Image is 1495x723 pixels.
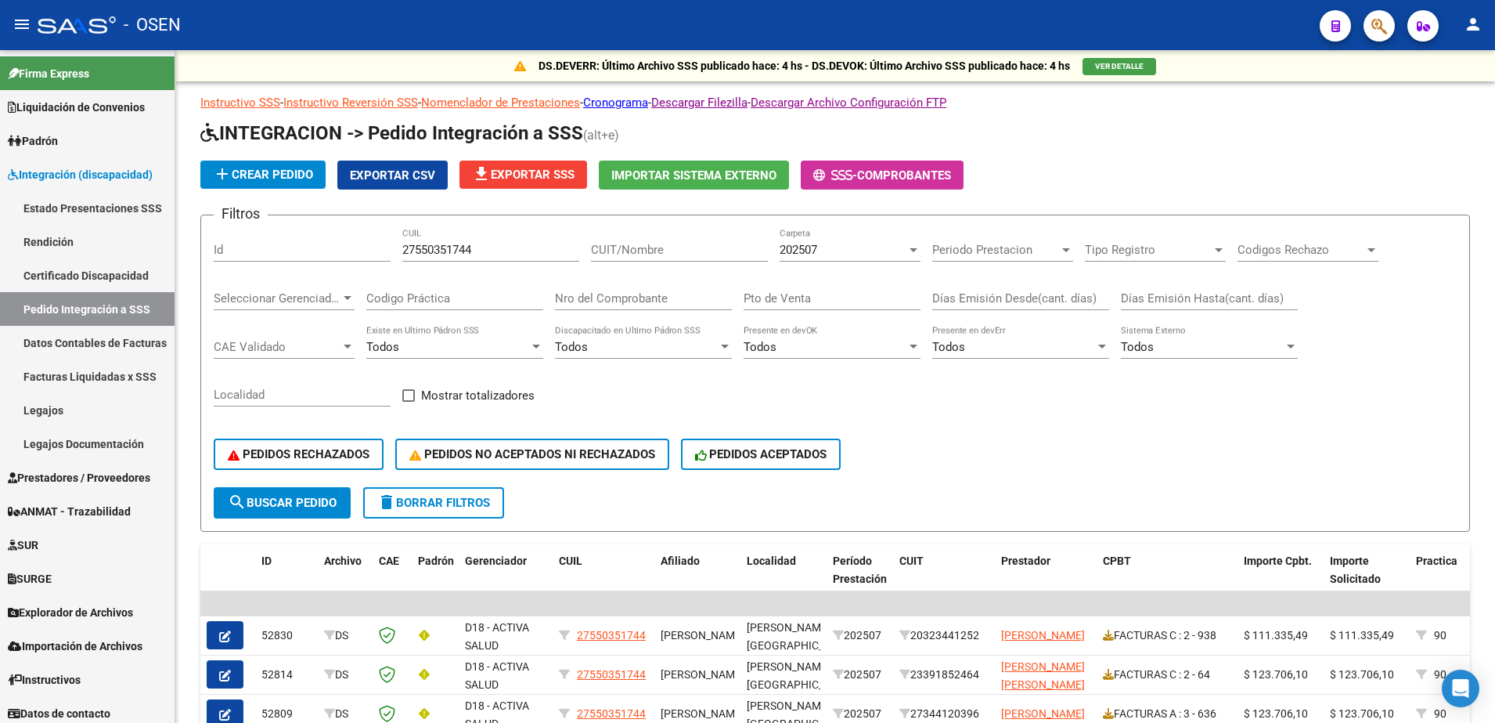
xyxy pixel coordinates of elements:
span: CAE [379,555,399,567]
span: INTEGRACION -> Pedido Integración a SSS [200,122,583,144]
mat-icon: file_download [472,164,491,183]
span: Importe Solicitado [1330,555,1381,585]
datatable-header-cell: Practica [1410,544,1464,613]
span: Localidad [747,555,796,567]
span: SURGE [8,570,52,587]
span: Prestadores / Proveedores [8,469,150,486]
span: D18 - ACTIVA SALUD [465,621,529,652]
mat-icon: delete [377,493,396,512]
datatable-header-cell: Archivo [318,544,373,613]
div: 52814 [261,666,312,684]
div: DS [324,705,366,723]
button: -Comprobantes [801,161,964,190]
span: CPBT [1103,555,1131,567]
span: Borrar Filtros [377,496,490,510]
div: Open Intercom Messenger [1442,670,1479,707]
div: FACTURAS C : 2 - 938 [1103,627,1231,645]
button: VER DETALLE [1083,58,1156,75]
button: PEDIDOS ACEPTADOS [681,439,841,470]
span: [PERSON_NAME][GEOGRAPHIC_DATA] [747,621,852,652]
span: Comprobantes [857,168,951,183]
span: Codigos Rechazo [1237,243,1364,257]
datatable-header-cell: Localidad [740,544,827,613]
span: Gerenciador [465,555,527,567]
a: Descargar Filezilla [651,96,747,110]
span: 27550351744 [577,629,646,642]
datatable-header-cell: Período Prestación [827,544,893,613]
span: PEDIDOS NO ACEPTADOS NI RECHAZADOS [409,447,655,461]
button: Crear Pedido [200,161,326,189]
mat-icon: add [213,164,232,183]
p: - - - - - [200,94,1470,111]
span: $ 123.706,10 [1244,707,1308,720]
span: $ 123.706,10 [1330,668,1394,681]
span: ID [261,555,272,567]
span: PEDIDOS RECHAZADOS [228,447,369,461]
datatable-header-cell: Padrón [412,544,459,613]
datatable-header-cell: Prestador [995,544,1097,613]
span: Todos [932,340,965,354]
span: Importación de Archivos [8,638,142,655]
span: 90 [1434,707,1446,720]
button: Borrar Filtros [363,487,504,519]
button: PEDIDOS NO ACEPTADOS NI RECHAZADOS [395,439,669,470]
span: [PERSON_NAME] [1001,707,1085,720]
span: CUIT [899,555,924,567]
span: Padrón [8,132,58,150]
span: - [813,168,857,183]
span: Mostrar totalizadores [421,386,535,405]
div: 202507 [833,666,887,684]
mat-icon: person [1464,15,1482,34]
span: Padrón [418,555,454,567]
button: Buscar Pedido [214,487,351,519]
span: Afiliado [661,555,700,567]
a: Nomenclador de Prestaciones [421,96,580,110]
div: 20323441252 [899,627,989,645]
p: DS.DEVERR: Último Archivo SSS publicado hace: 4 hs - DS.DEVOK: Último Archivo SSS publicado hace:... [539,57,1070,74]
datatable-header-cell: Importe Solicitado [1324,544,1410,613]
span: [PERSON_NAME] [PERSON_NAME] [1001,660,1085,691]
span: (alt+e) [583,128,619,143]
div: 27344120396 [899,705,989,723]
datatable-header-cell: CUIL [553,544,654,613]
datatable-header-cell: CAE [373,544,412,613]
span: D18 - ACTIVA SALUD [465,660,529,691]
datatable-header-cell: ID [255,544,318,613]
span: ANMAT - Trazabilidad [8,503,131,520]
span: 202507 [780,243,817,257]
span: [PERSON_NAME] [661,707,744,720]
h3: Filtros [214,203,268,225]
mat-icon: menu [13,15,31,34]
div: 52809 [261,705,312,723]
div: DS [324,666,366,684]
datatable-header-cell: CPBT [1097,544,1237,613]
span: Buscar Pedido [228,496,337,510]
span: Período Prestación [833,555,887,585]
span: [PERSON_NAME][GEOGRAPHIC_DATA] [747,660,852,691]
span: Importar Sistema Externo [611,168,776,183]
div: 52830 [261,627,312,645]
span: - OSEN [124,8,181,42]
datatable-header-cell: CUIT [893,544,995,613]
span: Integración (discapacidad) [8,166,153,183]
span: CUIL [559,555,582,567]
datatable-header-cell: Gerenciador [459,544,553,613]
span: Datos de contacto [8,705,110,722]
div: 202507 [833,705,887,723]
mat-icon: search [228,493,247,512]
span: $ 111.335,49 [1330,629,1394,642]
datatable-header-cell: Afiliado [654,544,740,613]
button: Exportar SSS [459,161,587,189]
a: Descargar Archivo Configuración FTP [751,96,946,110]
div: 202507 [833,627,887,645]
span: Instructivos [8,671,81,689]
button: Importar Sistema Externo [599,161,789,190]
a: Instructivo SSS [200,96,280,110]
span: [PERSON_NAME] [661,668,744,681]
span: Todos [744,340,776,354]
span: Archivo [324,555,362,567]
span: Exportar SSS [472,168,575,182]
datatable-header-cell: Importe Cpbt. [1237,544,1324,613]
span: Importe Cpbt. [1244,555,1312,567]
span: Seleccionar Gerenciador [214,291,340,305]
